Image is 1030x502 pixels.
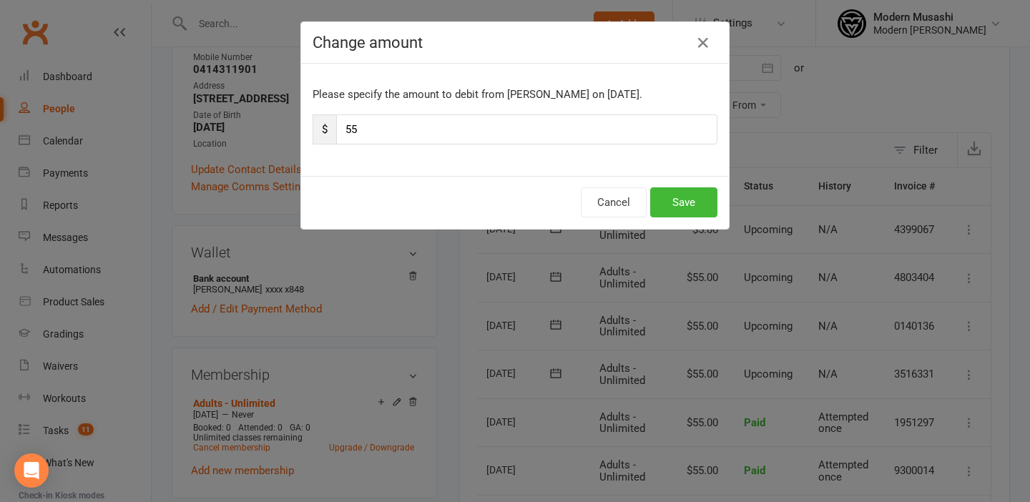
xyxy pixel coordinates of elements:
[650,187,717,217] button: Save
[692,31,715,54] button: Close
[313,34,717,51] h4: Change amount
[313,86,717,103] p: Please specify the amount to debit from [PERSON_NAME] on [DATE].
[581,187,647,217] button: Cancel
[313,114,336,144] span: $
[14,453,49,488] div: Open Intercom Messenger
